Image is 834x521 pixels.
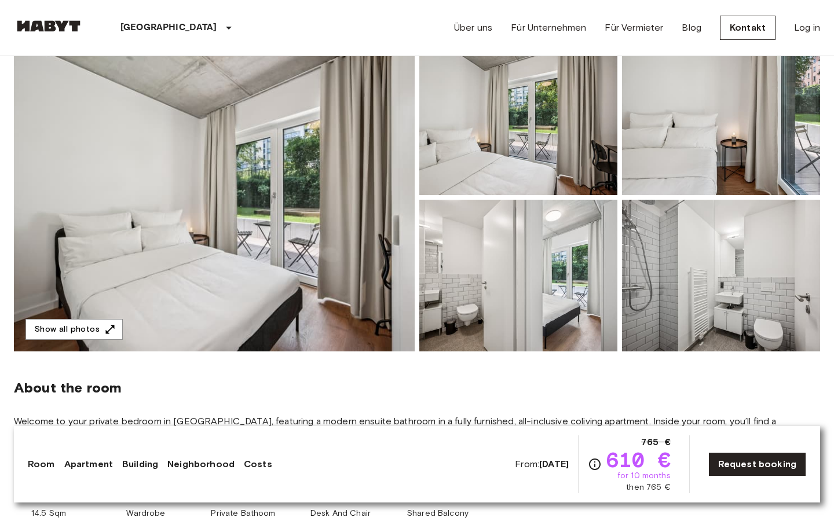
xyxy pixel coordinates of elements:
img: Picture of unit DE-01-259-004-01Q [622,43,820,195]
a: Log in [794,21,820,35]
span: From: [515,458,569,471]
button: Show all photos [25,319,123,340]
img: Habyt [14,20,83,32]
a: Für Unternehmen [511,21,586,35]
span: Private Bathoom [211,508,275,519]
a: Costs [244,457,272,471]
a: Neighborhood [167,457,235,471]
span: Desk And Chair [310,508,371,519]
img: Picture of unit DE-01-259-004-01Q [622,200,820,351]
img: Marketing picture of unit DE-01-259-004-01Q [14,43,415,351]
a: Request booking [708,452,806,476]
a: Für Vermieter [605,21,663,35]
p: [GEOGRAPHIC_DATA] [120,21,217,35]
img: Picture of unit DE-01-259-004-01Q [419,43,617,195]
b: [DATE] [539,458,569,469]
img: Picture of unit DE-01-259-004-01Q [419,200,617,351]
svg: Check cost overview for full price breakdown. Please note that discounts apply to new joiners onl... [588,457,602,471]
a: Apartment [64,457,113,471]
a: Building [122,457,158,471]
a: Room [28,457,55,471]
a: Kontakt [720,16,776,40]
a: Blog [682,21,701,35]
span: 610 € [606,449,671,470]
span: then 765 € [626,482,671,493]
a: Über uns [454,21,492,35]
span: 14.5 Sqm [31,508,66,519]
span: for 10 months [617,470,671,482]
span: Wardrobe [126,508,165,519]
span: Shared Balcony [407,508,469,519]
span: About the room [14,379,820,397]
span: Welcome to your private bedroom in [GEOGRAPHIC_DATA], featuring a modern ensuite bathroom in a fu... [14,415,820,466]
span: 765 € [641,435,671,449]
